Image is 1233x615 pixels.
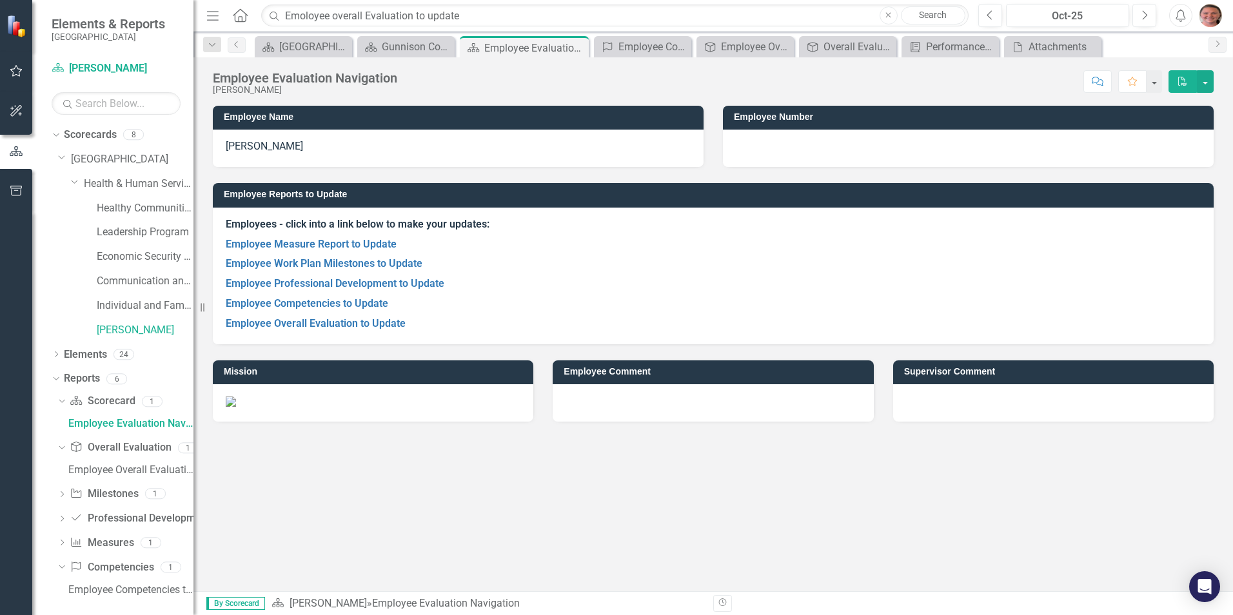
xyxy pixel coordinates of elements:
div: 1 [145,489,166,500]
a: Employee Competencies to Update [226,297,388,309]
h3: Supervisor Comment [904,367,1207,376]
h3: Employee Number [734,112,1207,122]
div: Employee Competencies to Update [618,39,688,55]
span: By Scorecard [206,597,265,610]
a: Individual and Family Health Program [97,298,193,313]
a: Employee Overall Evaluation to Update [226,317,406,329]
div: 1 [161,561,181,572]
div: Gunnison County Dashboard [382,39,451,55]
img: Mary Kunes [1199,4,1222,27]
a: Overall Evaluation [70,440,171,455]
div: Employee Overall Evaluation to Update [68,464,193,476]
div: Performance Reports [926,39,996,55]
div: Open Intercom Messenger [1189,571,1220,602]
a: Scorecard [70,394,135,409]
a: Employee Measure Report to Update [226,238,397,250]
a: Elements [64,347,107,362]
input: Search Below... [52,92,181,115]
a: Employee Evaluation Navigation [65,413,193,434]
a: Employee Competencies to Update [65,579,193,600]
input: Search ClearPoint... [261,5,969,27]
button: Oct-25 [1006,4,1129,27]
a: Gunnison County Dashboard [360,39,451,55]
a: Professional Development [70,511,210,526]
a: Leadership Program [97,225,193,240]
small: [GEOGRAPHIC_DATA] [52,32,165,42]
a: Reports [64,371,100,386]
img: ClearPoint Strategy [6,15,29,37]
a: [PERSON_NAME] [97,323,193,338]
div: Employee Evaluation Navigation [372,597,520,609]
a: Scorecards [64,128,117,142]
a: [PERSON_NAME] [52,61,181,76]
a: [PERSON_NAME] [290,597,367,609]
a: [GEOGRAPHIC_DATA] [71,152,193,167]
a: Employee Competencies to Update [597,39,688,55]
a: [GEOGRAPHIC_DATA] [258,39,349,55]
div: Oct-25 [1011,8,1125,24]
a: Competencies [70,560,153,575]
a: Employee Work Plan Milestones to Update [226,257,422,269]
div: 24 [113,349,134,360]
div: 8 [123,130,144,141]
div: Employee Evaluation Navigation [68,418,193,429]
a: Search [901,6,965,24]
h3: Employee Comment [564,367,867,376]
div: » [271,596,704,611]
div: 6 [106,373,127,384]
strong: Employees - click into a link below to make your updates: [226,218,489,230]
p: [PERSON_NAME] [226,139,691,154]
a: Milestones [70,487,138,502]
div: 1 [141,537,161,548]
a: Measures [70,536,133,551]
a: Attachments [1007,39,1098,55]
a: Employee Overall Evaluation to Update [65,460,193,480]
div: [PERSON_NAME] [213,85,397,95]
a: Healthy Communities Program [97,201,193,216]
a: Employee Overall Evaluation to Update [700,39,791,55]
span: Elements & Reports [52,16,165,32]
div: Employee Evaluation Navigation [484,40,586,56]
a: Communication and Coordination Program [97,274,193,289]
div: 1 [142,396,163,407]
div: 1 [178,442,199,453]
img: Mission.PNG [226,396,236,407]
a: Overall Evaluation 2024 [802,39,893,55]
a: Performance Reports [905,39,996,55]
div: Employee Evaluation Navigation [213,71,397,85]
h3: Employee Name [224,112,697,122]
h3: Employee Reports to Update [224,190,1207,199]
div: [GEOGRAPHIC_DATA] [279,39,349,55]
a: Economic Security Program [97,249,193,264]
div: Employee Overall Evaluation to Update [721,39,791,55]
a: Health & Human Services Department [84,177,193,191]
h3: Mission [224,367,527,376]
div: Employee Competencies to Update [68,584,193,596]
div: Attachments [1029,39,1098,55]
a: Employee Professional Development to Update [226,277,444,289]
div: Overall Evaluation 2024 [824,39,893,55]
